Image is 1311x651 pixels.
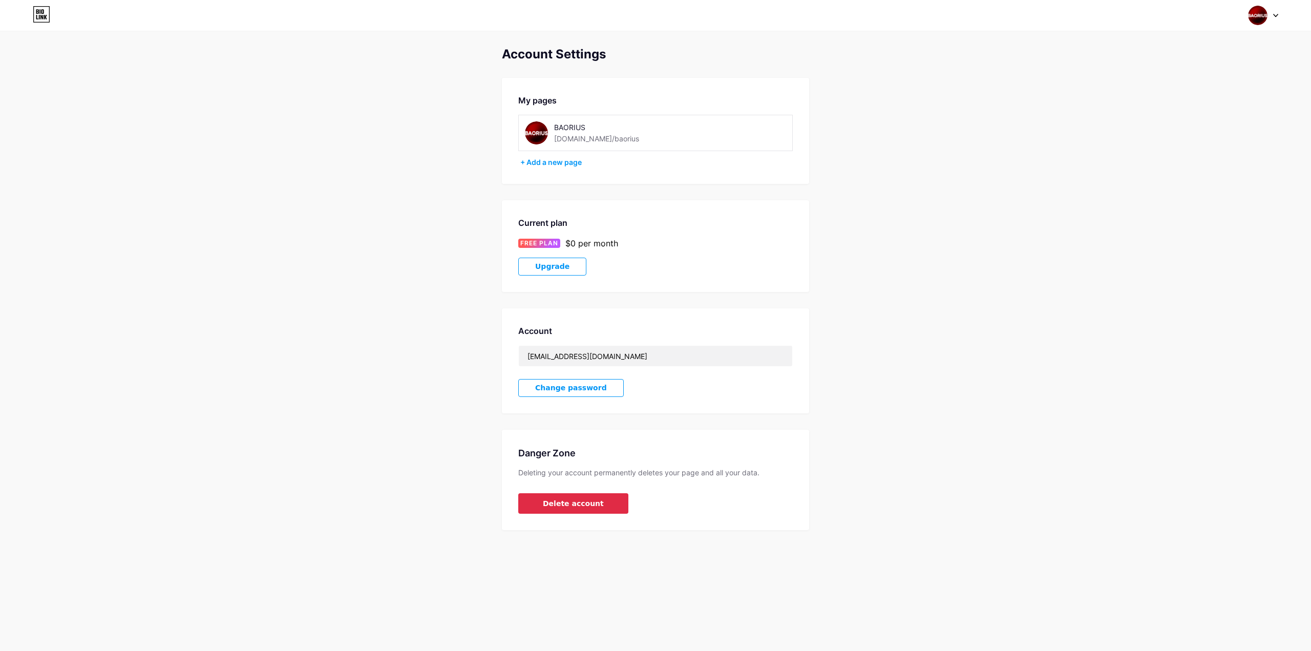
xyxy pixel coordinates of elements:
span: FREE PLAN [520,239,558,248]
button: Change password [518,379,624,397]
div: Account [518,325,793,337]
div: [DOMAIN_NAME]/baorius [554,133,639,144]
div: + Add a new page [520,157,793,167]
input: Email [519,346,792,366]
span: Delete account [543,498,604,509]
span: Upgrade [535,262,569,271]
div: Current plan [518,217,793,229]
img: Max Felix Broda [1248,6,1267,25]
div: Deleting your account permanently deletes your page and all your data. [518,468,793,477]
div: Danger Zone [518,446,793,460]
button: Upgrade [518,258,586,276]
span: Change password [535,384,607,392]
img: baorius [525,121,548,144]
button: Delete account [518,493,628,514]
div: BAORIUS [554,122,670,133]
div: $0 per month [565,237,618,249]
div: Account Settings [502,47,809,61]
div: My pages [518,94,793,107]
